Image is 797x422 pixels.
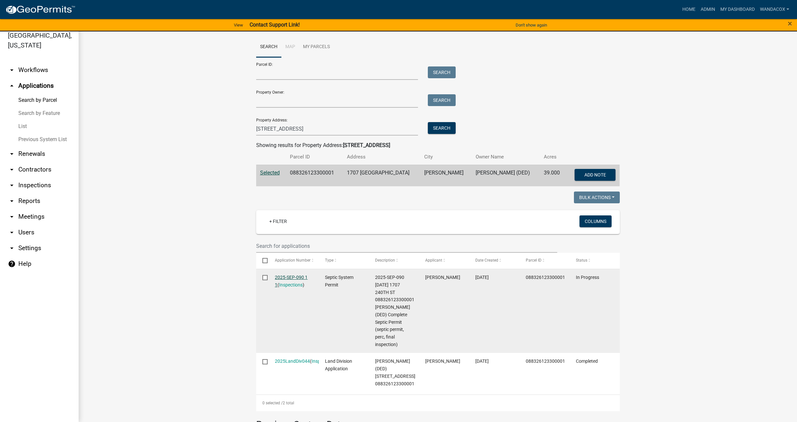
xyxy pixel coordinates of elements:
[8,229,16,236] i: arrow_drop_down
[375,258,395,263] span: Description
[275,258,311,263] span: Application Number
[569,253,619,268] datatable-header-cell: Status
[325,358,352,371] span: Land Division Application
[319,253,369,268] datatable-header-cell: Type
[264,215,292,227] a: + Filter
[299,37,334,58] a: My Parcels
[286,165,343,186] td: 088326123300001
[475,258,498,263] span: Date Created
[428,66,456,78] button: Search
[698,3,718,16] a: Admin
[279,282,303,287] a: Inspections
[420,165,472,186] td: [PERSON_NAME]
[275,358,310,364] a: 2025LandDiv044
[475,275,489,280] span: 09/11/2025
[472,149,540,165] th: Owner Name
[8,213,16,221] i: arrow_drop_down
[375,358,415,386] span: Uthe, Robert E (DED) 1707 240TH ST 088326123300001
[788,20,792,28] button: Close
[260,170,280,176] a: Selected
[8,150,16,158] i: arrow_drop_down
[256,395,620,411] div: 2 total
[8,260,16,268] i: help
[576,258,587,263] span: Status
[275,358,313,365] div: ( )
[513,20,550,30] button: Don't show again
[526,358,565,364] span: 088326123300001
[718,3,757,16] a: My Dashboard
[419,253,469,268] datatable-header-cell: Applicant
[8,181,16,189] i: arrow_drop_down
[540,165,566,186] td: 39.000
[575,169,616,181] button: Add Note
[428,122,456,134] button: Search
[8,197,16,205] i: arrow_drop_down
[472,165,540,186] td: [PERSON_NAME] (DED)
[8,166,16,174] i: arrow_drop_down
[286,149,343,165] th: Parcel ID
[269,253,319,268] datatable-header-cell: Application Number
[757,3,792,16] a: WandaCox
[343,165,420,186] td: 1707 [GEOGRAPHIC_DATA]
[526,258,541,263] span: Parcel ID
[375,275,414,347] span: 2025-SEP-090 09/11/2025 1707 240TH ST 088326123300001 Uthe, Robert E (DED) Complete Septic Permit...
[8,66,16,74] i: arrow_drop_down
[256,253,269,268] datatable-header-cell: Select
[425,258,442,263] span: Applicant
[312,358,335,364] a: Inspections
[469,253,519,268] datatable-header-cell: Date Created
[526,275,565,280] span: 088326123300001
[275,275,308,287] a: 2025-SEP-090 1 1
[788,19,792,28] span: ×
[343,149,420,165] th: Address
[428,94,456,106] button: Search
[680,3,698,16] a: Home
[519,253,569,268] datatable-header-cell: Parcel ID
[584,172,606,177] span: Add Note
[275,274,313,289] div: ( )
[250,22,300,28] strong: Contact Support Link!
[8,82,16,90] i: arrow_drop_up
[369,253,419,268] datatable-header-cell: Description
[420,149,472,165] th: City
[475,358,489,364] span: 09/02/2025
[579,215,612,227] button: Columns
[574,192,620,203] button: Bulk Actions
[343,142,390,148] strong: [STREET_ADDRESS]
[425,358,460,364] span: Bruce Uthe
[576,358,598,364] span: Completed
[540,149,566,165] th: Acres
[325,258,333,263] span: Type
[262,401,283,405] span: 0 selected /
[256,141,620,149] div: Showing results for Property Address:
[425,275,460,280] span: Bruce Uthe
[8,244,16,252] i: arrow_drop_down
[256,239,558,253] input: Search for applications
[231,20,246,30] a: View
[256,37,281,58] a: Search
[576,275,599,280] span: In Progress
[325,275,353,287] span: Septic System Permit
